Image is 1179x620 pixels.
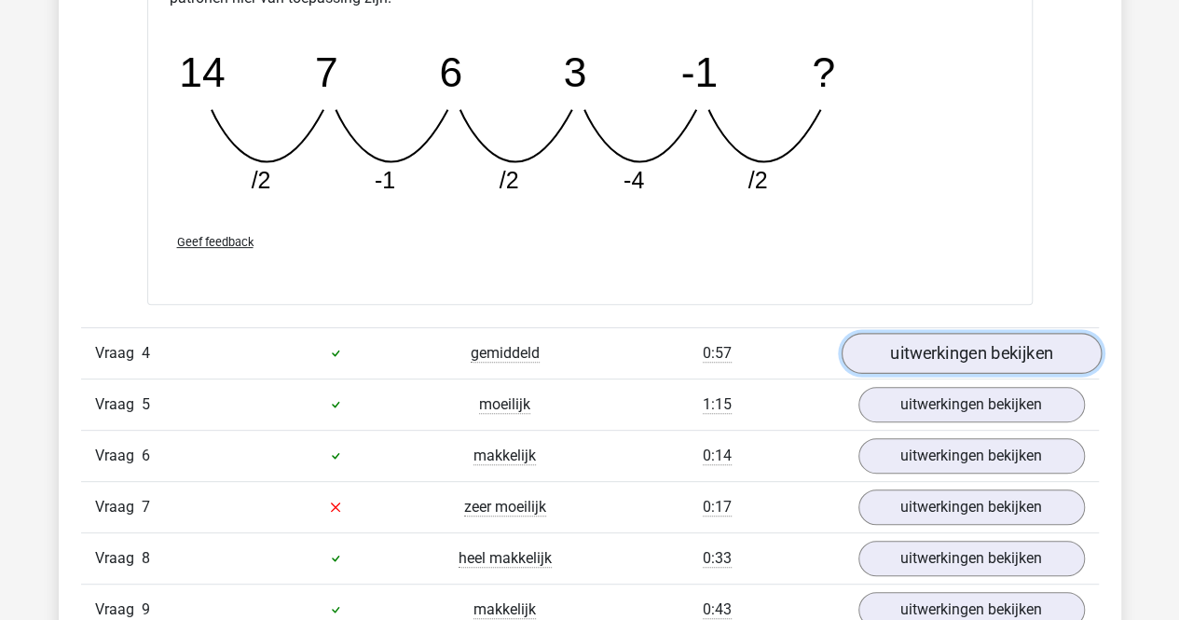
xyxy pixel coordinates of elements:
span: makkelijk [473,600,536,619]
span: 0:14 [703,447,732,465]
span: makkelijk [473,447,536,465]
span: Vraag [95,342,142,365]
a: uitwerkingen bekijken [858,387,1085,422]
span: 9 [142,600,150,618]
span: gemiddeld [471,344,540,363]
span: 1:15 [703,395,732,414]
tspan: 7 [314,49,337,95]
span: 5 [142,395,150,413]
span: 8 [142,549,150,567]
a: uitwerkingen bekijken [858,438,1085,474]
span: 4 [142,344,150,362]
span: Geef feedback [177,235,254,249]
tspan: 3 [563,49,586,95]
tspan: -1 [680,49,718,95]
span: 0:33 [703,549,732,568]
tspan: ? [812,49,835,95]
span: 0:17 [703,498,732,517]
span: Vraag [95,445,142,467]
span: 6 [142,447,150,464]
span: moeilijk [479,395,530,414]
tspan: 14 [179,49,225,95]
span: Vraag [95,393,142,416]
span: 0:43 [703,600,732,619]
span: heel makkelijk [459,549,552,568]
span: Vraag [95,547,142,570]
span: 7 [142,498,150,516]
span: Vraag [95,496,142,518]
a: uitwerkingen bekijken [841,333,1101,374]
tspan: -1 [374,167,394,193]
a: uitwerkingen bekijken [858,489,1085,525]
tspan: 6 [439,49,462,95]
a: uitwerkingen bekijken [858,541,1085,576]
tspan: /2 [747,167,767,193]
span: 0:57 [703,344,732,363]
span: zeer moeilijk [464,498,546,517]
tspan: -4 [623,167,643,193]
tspan: /2 [499,167,518,193]
tspan: /2 [251,167,270,193]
